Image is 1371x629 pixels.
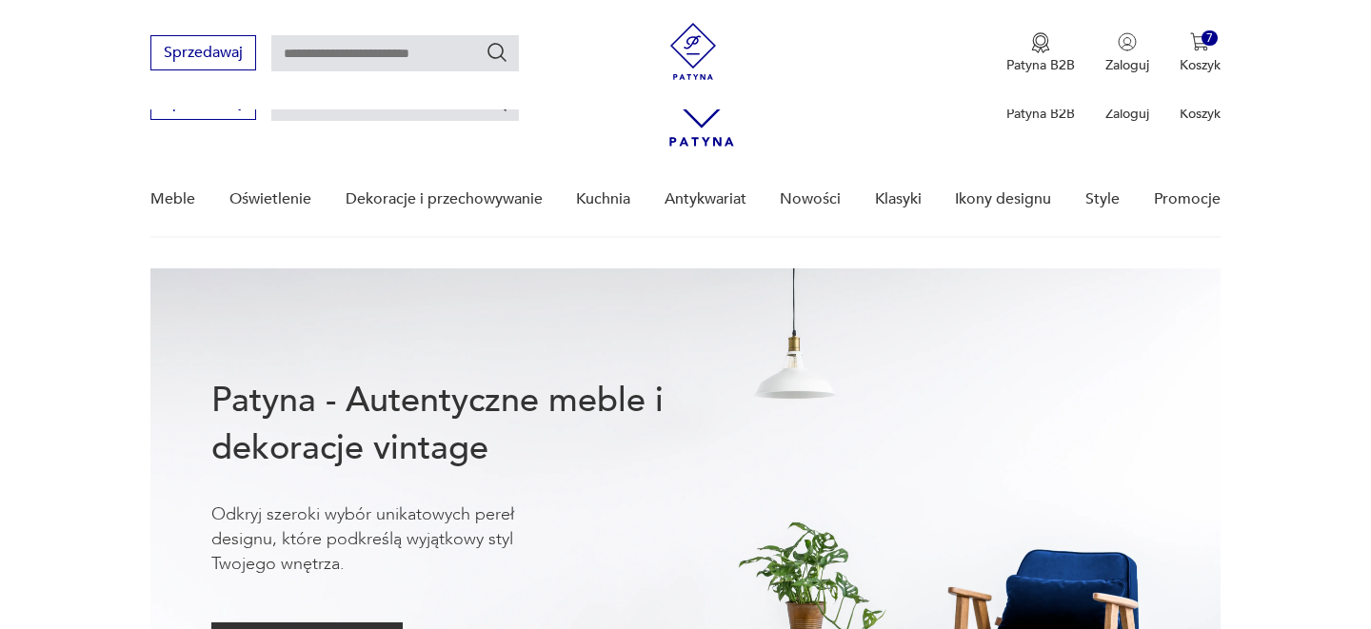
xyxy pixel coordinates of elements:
button: 7Koszyk [1180,32,1221,74]
p: Odkryj szeroki wybór unikatowych pereł designu, które podkreślą wyjątkowy styl Twojego wnętrza. [211,502,573,577]
a: Oświetlenie [229,163,311,236]
p: Koszyk [1180,105,1221,123]
a: Sprzedawaj [150,97,256,110]
img: Patyna - sklep z meblami i dekoracjami vintage [665,23,722,80]
button: Szukaj [486,41,508,64]
p: Patyna B2B [1006,56,1075,74]
p: Zaloguj [1105,105,1149,123]
img: Ikona koszyka [1190,32,1209,51]
div: 7 [1202,30,1218,47]
p: Zaloguj [1105,56,1149,74]
a: Style [1085,163,1120,236]
button: Zaloguj [1105,32,1149,74]
a: Nowości [780,163,841,236]
h1: Patyna - Autentyczne meble i dekoracje vintage [211,377,725,472]
button: Patyna B2B [1006,32,1075,74]
p: Koszyk [1180,56,1221,74]
a: Sprzedawaj [150,48,256,61]
a: Ikona medaluPatyna B2B [1006,32,1075,74]
a: Antykwariat [665,163,746,236]
img: Ikonka użytkownika [1118,32,1137,51]
a: Klasyki [875,163,922,236]
a: Promocje [1154,163,1221,236]
a: Ikony designu [955,163,1051,236]
img: Ikona medalu [1031,32,1050,53]
a: Meble [150,163,195,236]
a: Dekoracje i przechowywanie [346,163,543,236]
button: Sprzedawaj [150,35,256,70]
a: Kuchnia [576,163,630,236]
p: Patyna B2B [1006,105,1075,123]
